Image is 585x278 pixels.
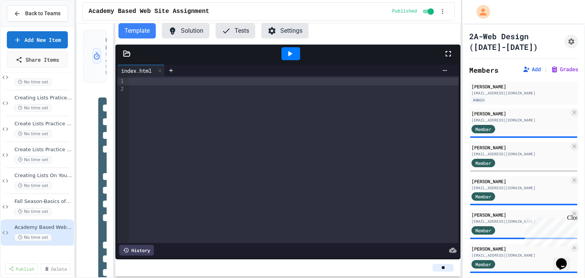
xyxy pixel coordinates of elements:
[14,234,52,241] span: No time set
[523,66,541,73] button: Add
[14,104,52,112] span: No time set
[472,97,486,103] div: Admin
[475,126,491,133] span: Member
[14,173,72,179] span: Creating Lists On Your Own Assignment
[544,65,548,74] span: |
[472,90,576,96] div: [EMAIL_ADDRESS][DOMAIN_NAME]
[472,83,576,90] div: [PERSON_NAME]
[564,35,578,48] button: Assignment Settings
[475,261,491,268] span: Member
[14,208,52,215] span: No time set
[469,31,561,52] h1: 2A-Web Design ([DATE]-[DATE])
[472,144,569,151] div: [PERSON_NAME]
[14,78,52,86] span: No time set
[469,65,499,75] h2: Members
[522,214,577,247] iframe: chat widget
[472,245,569,252] div: [PERSON_NAME]
[5,264,38,274] a: Publish
[475,160,491,166] span: Member
[14,147,72,153] span: Create Lists Practice Assignment 3
[41,264,70,274] a: Delete
[475,193,491,200] span: Member
[475,227,491,234] span: Member
[472,178,569,185] div: [PERSON_NAME]
[14,95,72,101] span: Creating Lists Pratice Assignment 1
[472,151,569,157] div: [EMAIL_ADDRESS][DOMAIN_NAME]
[392,8,417,14] span: Published
[7,51,68,68] a: Share Items
[14,182,52,189] span: No time set
[392,7,435,16] div: Content is published and visible to students
[14,156,52,163] span: No time set
[7,5,68,22] button: Back to Teams
[14,121,72,127] span: Create Lists Practice Assignment 2
[472,211,569,218] div: [PERSON_NAME]
[3,3,53,48] div: Chat with us now!Close
[14,130,52,137] span: No time set
[468,3,492,21] div: My Account
[472,252,569,258] div: [EMAIL_ADDRESS][DOMAIN_NAME]
[14,198,72,205] span: Fall Season-Basics of HTML Assignment
[25,10,61,18] span: Back to Teams
[472,110,569,117] div: [PERSON_NAME]
[551,66,578,73] button: Grades
[7,31,68,48] a: Add New Item
[472,219,569,224] div: [EMAIL_ADDRESS][DOMAIN_NAME]
[472,117,569,123] div: [EMAIL_ADDRESS][DOMAIN_NAME]
[472,185,569,191] div: [EMAIL_ADDRESS][DOMAIN_NAME]
[14,224,72,231] span: Academy Based Web Site Assignment
[89,7,209,16] span: Academy Based Web Site Assignment
[553,248,577,270] iframe: chat widget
